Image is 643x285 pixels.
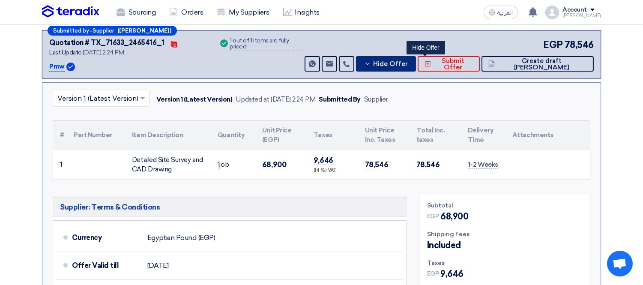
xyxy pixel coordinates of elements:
[236,95,316,105] div: Updated at [DATE] 2:24 PM
[427,239,461,252] span: Included
[132,155,204,174] div: Detailed Site Survey and CAD Drawing
[49,49,82,56] span: Last Update
[314,156,333,165] span: 9,646
[562,13,601,18] div: [PERSON_NAME]
[42,5,99,18] img: Teradix logo
[364,95,388,105] div: Supplier
[427,201,583,210] div: Subtotal
[427,212,439,221] span: EGP
[545,6,559,19] img: profile_test.png
[53,120,67,150] th: #
[416,160,440,169] span: 78,546
[497,10,513,16] span: العربية
[482,56,594,72] button: Create draft [PERSON_NAME]
[461,120,505,150] th: Delivery Time
[156,95,233,105] div: Version 1 (Latest Version)
[53,197,407,217] h5: Supplier: Terms & Conditions
[255,120,307,150] th: Unit Price (EGP)
[162,3,210,22] a: Orders
[110,3,162,22] a: Sourcing
[93,28,114,33] span: Supplier
[218,161,220,168] span: 1
[49,38,164,48] div: Quotation # TX_71633_2465416_1
[562,6,587,14] div: Account
[373,61,408,67] span: Hide Offer
[427,230,583,239] div: Shipping Fees
[440,267,464,280] span: 9,646
[262,160,286,169] span: 68,900
[505,120,590,150] th: Attachments
[468,161,498,169] span: 1-2 Weeks
[565,38,594,52] span: 78,546
[210,3,276,22] a: My Suppliers
[147,261,168,270] span: [DATE]
[427,258,583,267] div: Taxes
[49,62,65,72] p: Pmw
[358,120,410,150] th: Unit Price Inc. Taxes
[418,56,480,72] button: Submit Offer
[543,38,563,52] span: EGP
[66,63,75,71] img: Verified Account
[484,6,518,19] button: العربية
[356,56,416,72] button: Hide Offer
[433,58,473,71] span: Submit Offer
[211,120,255,150] th: Quantity
[314,167,351,174] div: (14 %) VAT
[147,230,215,246] div: Egyptian Pound (EGP)
[48,26,177,36] div: –
[230,38,302,51] div: 1 out of 1 items are fully priced
[319,95,361,105] div: Submitted By
[497,58,587,71] span: Create draft [PERSON_NAME]
[407,41,445,54] div: Hide Offer
[83,49,124,56] span: [DATE] 2:24 PM
[440,210,468,223] span: 68,900
[211,150,255,180] td: job
[365,160,388,169] span: 78,546
[72,255,141,276] div: Offer Valid till
[307,120,358,150] th: Taxes
[607,251,633,276] div: Open chat
[410,120,461,150] th: Total Inc. taxes
[53,150,67,180] td: 1
[125,120,211,150] th: Item Description
[67,120,125,150] th: Part Number
[72,228,141,248] div: Currency
[276,3,326,22] a: Insights
[53,28,89,33] span: Submitted by
[427,269,439,278] span: EGP
[117,28,171,33] b: ([PERSON_NAME])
